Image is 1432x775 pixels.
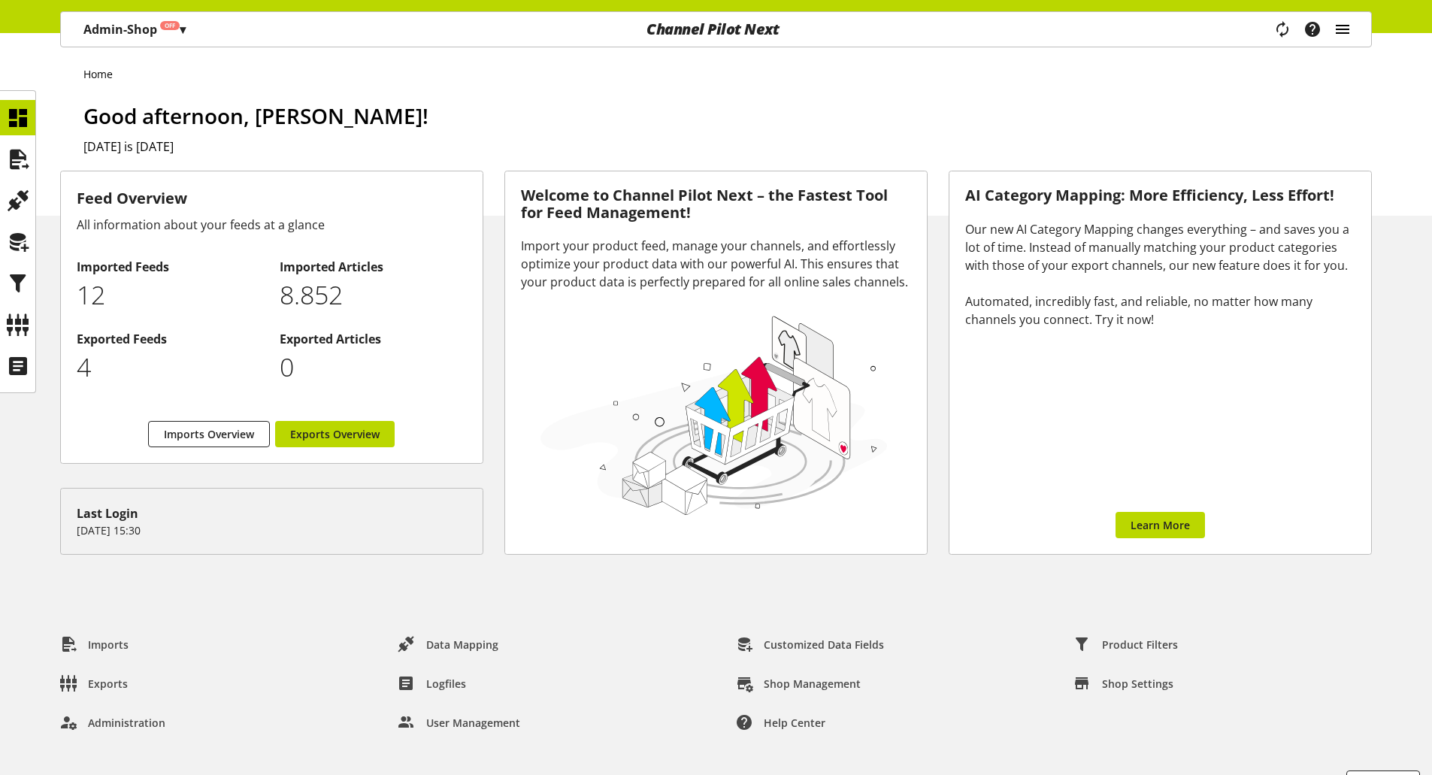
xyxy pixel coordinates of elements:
p: 8852 [280,276,467,314]
div: Import your product feed, manage your channels, and effortlessly optimize your product data with ... [521,237,911,291]
h2: Exported Feeds [77,330,264,348]
span: Imports [88,637,129,652]
span: Shop Settings [1102,676,1173,692]
p: 12 [77,276,264,314]
img: 78e1b9dcff1e8392d83655fcfc870417.svg [536,310,892,519]
span: Exports Overview [290,426,380,442]
a: Exports [48,670,140,697]
h3: Feed Overview [77,187,467,210]
a: Shop Management [724,670,873,697]
span: Exports [88,676,128,692]
span: Data Mapping [426,637,498,652]
div: Our new AI Category Mapping changes everything – and saves you a lot of time. Instead of manually... [965,220,1355,328]
span: Off [165,21,175,30]
a: User Management [386,709,532,736]
nav: main navigation [60,11,1372,47]
a: Data Mapping [386,631,510,658]
a: Help center [724,709,837,736]
a: Customized Data Fields [724,631,896,658]
a: Product Filters [1062,631,1190,658]
a: Exports Overview [275,421,395,447]
span: ▾ [180,21,186,38]
a: Logfiles [386,670,478,697]
h2: Imported Articles [280,258,467,276]
h2: Imported Feeds [77,258,264,276]
span: Shop Management [764,676,861,692]
h2: [DATE] is [DATE] [83,138,1372,156]
span: Imports Overview [164,426,254,442]
div: Last Login [77,504,467,522]
span: Help center [764,715,825,731]
span: Learn More [1131,517,1190,533]
span: Product Filters [1102,637,1178,652]
span: User Management [426,715,520,731]
span: Customized Data Fields [764,637,884,652]
h2: Exported Articles [280,330,467,348]
span: Good afternoon, [PERSON_NAME]! [83,101,428,130]
h3: AI Category Mapping: More Efficiency, Less Effort! [965,187,1355,204]
p: 0 [280,348,467,386]
span: Logfiles [426,676,466,692]
a: Shop Settings [1062,670,1185,697]
span: Administration [88,715,165,731]
div: All information about your feeds at a glance [77,216,467,234]
p: 4 [77,348,264,386]
a: Administration [48,709,177,736]
a: Imports Overview [148,421,270,447]
a: Learn More [1116,512,1205,538]
a: Imports [48,631,141,658]
p: [DATE] 15:30 [77,522,467,538]
p: Admin-Shop [83,20,186,38]
h3: Welcome to Channel Pilot Next – the Fastest Tool for Feed Management! [521,187,911,221]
